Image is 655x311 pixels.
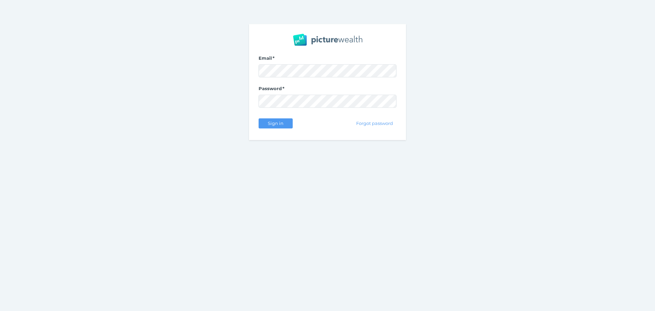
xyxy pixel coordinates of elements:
[259,86,396,95] label: Password
[259,55,396,64] label: Email
[353,121,396,126] span: Forgot password
[293,33,362,46] img: PW
[265,121,286,126] span: Sign in
[259,118,293,128] button: Sign in
[353,118,396,128] button: Forgot password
